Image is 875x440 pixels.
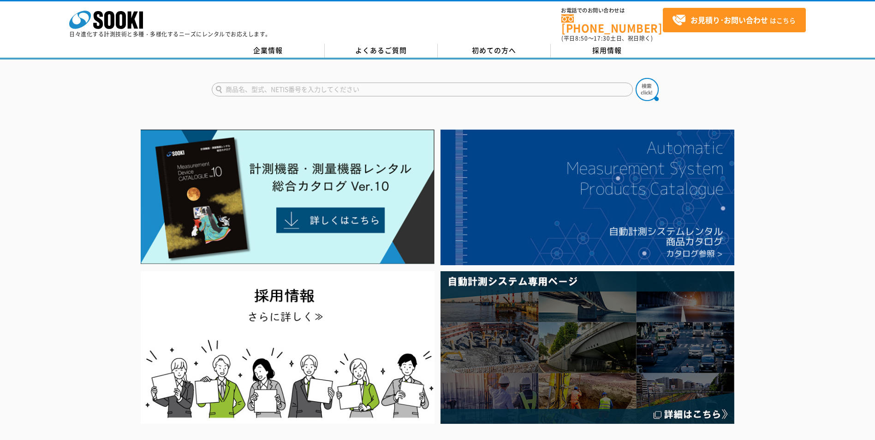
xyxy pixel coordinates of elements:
p: 日々進化する計測技術と多種・多様化するニーズにレンタルでお応えします。 [69,31,271,37]
img: 自動計測システムカタログ [440,130,734,265]
img: Catalog Ver10 [141,130,435,264]
span: 17:30 [594,34,610,42]
a: 初めての方へ [438,44,551,58]
a: 企業情報 [212,44,325,58]
span: お電話でのお問い合わせは [561,8,663,13]
span: 初めての方へ [472,45,516,55]
img: SOOKI recruit [141,271,435,424]
a: お見積り･お問い合わせはこちら [663,8,806,32]
a: よくあるご質問 [325,44,438,58]
span: 8:50 [575,34,588,42]
img: 自動計測システム専用ページ [440,271,734,424]
span: (平日 ～ 土日、祝日除く) [561,34,653,42]
img: btn_search.png [636,78,659,101]
strong: お見積り･お問い合わせ [690,14,768,25]
a: [PHONE_NUMBER] [561,14,663,33]
input: 商品名、型式、NETIS番号を入力してください [212,83,633,96]
span: はこちら [672,13,796,27]
a: 採用情報 [551,44,664,58]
